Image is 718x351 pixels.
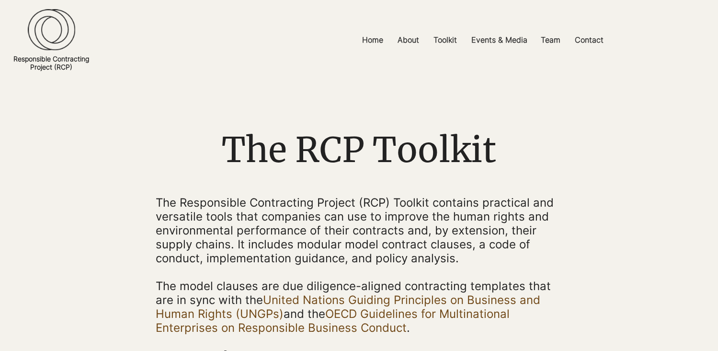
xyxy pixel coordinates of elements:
p: About [393,29,424,51]
a: Responsible ContractingProject (RCP) [13,55,89,71]
a: Home [355,29,390,51]
a: Events & Media [464,29,534,51]
p: Home [357,29,388,51]
p: Team [536,29,565,51]
p: Events & Media [467,29,532,51]
p: Contact [570,29,608,51]
a: Contact [568,29,611,51]
nav: Site [248,29,718,51]
a: Team [534,29,568,51]
a: About [390,29,426,51]
span: The RCP Toolkit [222,128,496,172]
span: The Responsible Contracting Project (RCP) Toolkit contains practical and versatile tools that com... [156,196,554,265]
span: The model clauses are due diligence-aligned contracting templates that are in sync with the and t... [156,279,551,335]
a: United Nations Guiding Principles on Business and Human Rights (UNGPs) [156,293,540,321]
p: Toolkit [429,29,462,51]
a: OECD Guidelines for Multinational Enterprises on Responsible Business Conduct [156,307,510,335]
a: Toolkit [426,29,464,51]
